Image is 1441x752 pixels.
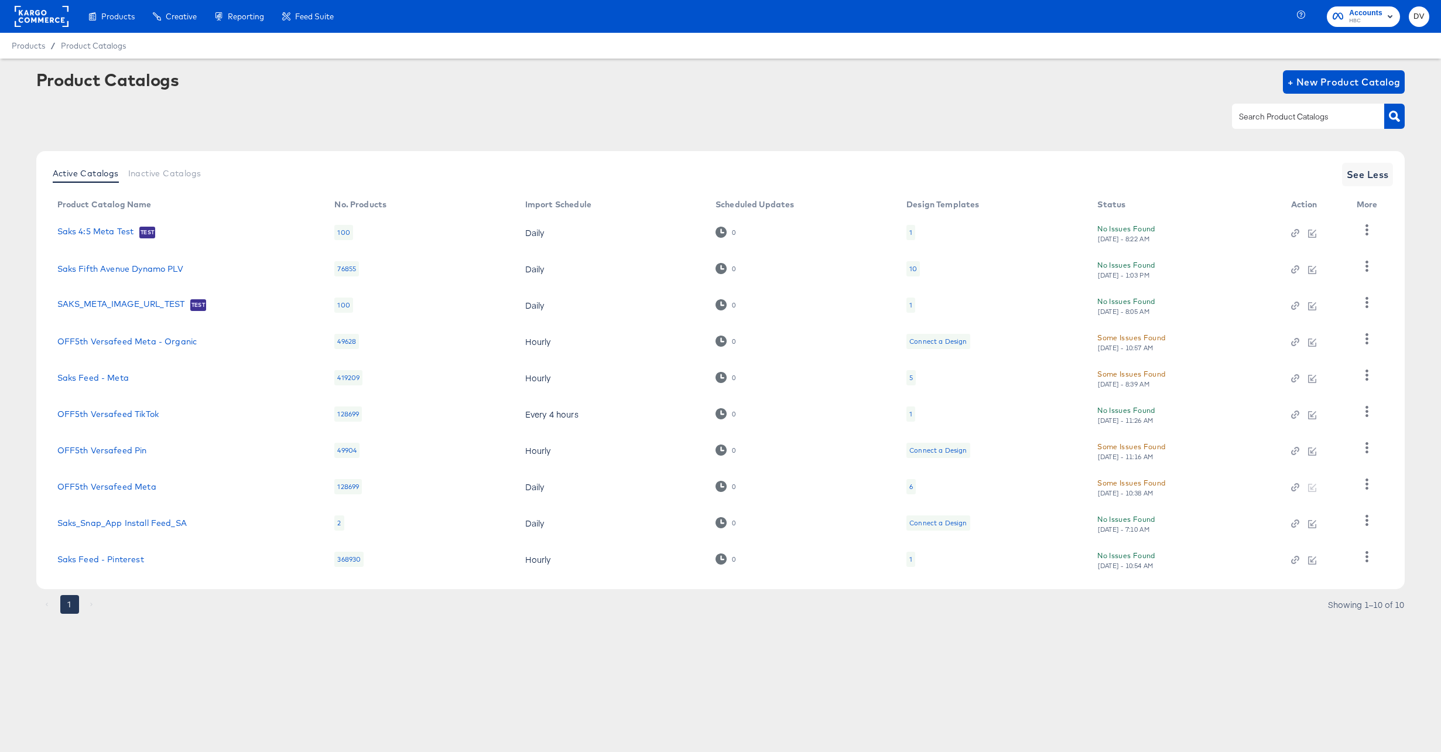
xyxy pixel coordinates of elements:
span: Reporting [228,12,264,21]
td: Hourly [516,541,706,577]
div: 0 [731,228,736,237]
div: 0 [716,517,736,528]
div: 368930 [334,552,364,567]
div: 0 [716,481,736,492]
div: 0 [731,555,736,563]
div: 0 [731,483,736,491]
div: 6 [909,482,913,491]
div: 100 [334,298,352,313]
div: 0 [716,336,736,347]
div: Connect a Design [909,446,967,455]
div: Showing 1–10 of 10 [1327,600,1405,609]
button: + New Product Catalog [1283,70,1405,94]
div: 0 [731,301,736,309]
div: Connect a Design [906,515,970,531]
td: Daily [516,287,706,323]
div: 49628 [334,334,359,349]
span: Test [190,300,206,310]
span: Active Catalogs [53,169,119,178]
div: 0 [731,265,736,273]
span: + New Product Catalog [1288,74,1401,90]
button: See Less [1342,163,1394,186]
a: SAKS_META_IMAGE_URL_TEST [57,299,185,311]
div: 0 [716,263,736,274]
div: 1 [906,298,915,313]
span: Accounts [1349,7,1382,19]
div: Product Catalogs [36,70,179,89]
div: 1 [906,406,915,422]
div: Connect a Design [909,518,967,528]
div: 0 [731,337,736,346]
div: 2 [334,515,344,531]
div: 1 [906,552,915,567]
button: Some Issues Found[DATE] - 8:39 AM [1097,368,1165,388]
div: 5 [909,373,913,382]
div: No. Products [334,200,386,209]
div: Some Issues Found [1097,477,1165,489]
td: Hourly [516,323,706,360]
nav: pagination navigation [36,595,103,614]
div: Connect a Design [906,334,970,349]
span: Feed Suite [295,12,334,21]
div: Connect a Design [909,337,967,346]
button: DV [1409,6,1429,27]
td: Every 4 hours [516,396,706,432]
div: 419209 [334,370,362,385]
td: Daily [516,251,706,287]
th: Status [1088,196,1281,214]
button: Some Issues Found[DATE] - 11:16 AM [1097,440,1165,461]
div: [DATE] - 10:38 AM [1097,489,1154,497]
div: Some Issues Found [1097,331,1165,344]
button: Some Issues Found[DATE] - 10:38 AM [1097,477,1165,497]
span: Products [101,12,135,21]
div: 128699 [334,406,362,422]
div: 0 [716,227,736,238]
div: Scheduled Updates [716,200,795,209]
div: 0 [716,553,736,565]
input: Search Product Catalogs [1237,110,1361,124]
div: 10 [909,264,917,274]
button: Some Issues Found[DATE] - 10:57 AM [1097,331,1165,352]
th: Action [1282,196,1347,214]
td: Hourly [516,360,706,396]
div: 1 [906,225,915,240]
a: Saks 4:5 Meta Test [57,227,134,238]
div: 1 [909,228,912,237]
div: 0 [731,410,736,418]
div: Connect a Design [906,443,970,458]
td: Daily [516,469,706,505]
div: 49904 [334,443,360,458]
a: Saks Feed - Pinterest [57,555,144,564]
div: 1 [909,555,912,564]
div: Import Schedule [525,200,591,209]
span: Creative [166,12,197,21]
td: Daily [516,505,706,541]
div: 0 [716,445,736,456]
button: AccountsHBC [1327,6,1400,27]
a: Product Catalogs [61,41,126,50]
div: 5 [906,370,916,385]
button: page 1 [60,595,79,614]
span: HBC [1349,16,1382,26]
div: [DATE] - 8:39 AM [1097,380,1150,388]
a: Saks Feed - Meta [57,373,129,382]
div: Some Issues Found [1097,440,1165,453]
div: 6 [906,479,916,494]
div: 76855 [334,261,359,276]
td: Daily [516,214,706,251]
div: 0 [716,299,736,310]
span: DV [1413,10,1425,23]
div: Some Issues Found [1097,368,1165,380]
div: 0 [731,446,736,454]
span: Inactive Catalogs [128,169,201,178]
div: 100 [334,225,352,240]
div: 128699 [334,479,362,494]
a: OFF5th Versafeed Meta [57,482,156,491]
div: 1 [909,300,912,310]
a: Saks Fifth Avenue Dynamo PLV [57,264,183,274]
div: Product Catalog Name [57,200,152,209]
span: / [45,41,61,50]
a: Saks_Snap_App Install Feed_SA [57,518,187,528]
div: [DATE] - 11:16 AM [1097,453,1154,461]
